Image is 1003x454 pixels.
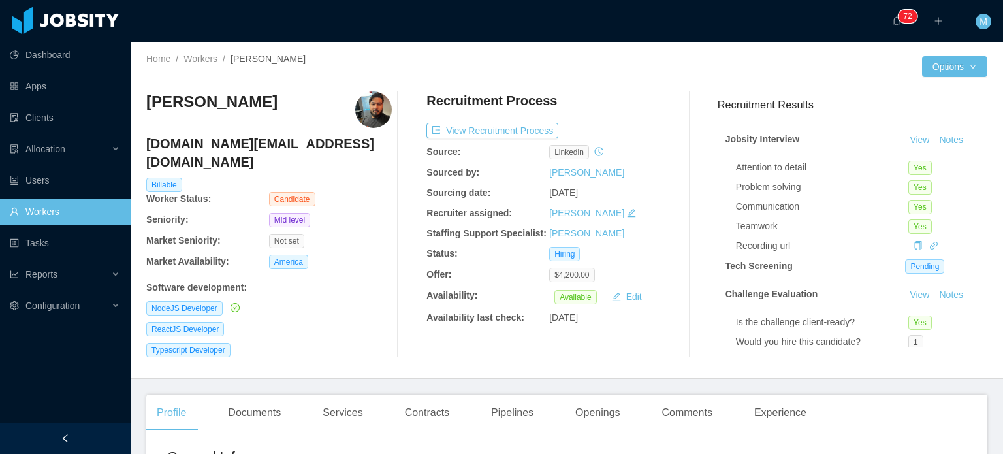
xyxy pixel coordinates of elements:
b: Recruiter assigned: [426,208,512,218]
div: Problem solving [736,180,908,194]
span: [PERSON_NAME] [231,54,306,64]
span: M [979,14,987,29]
i: icon: plus [934,16,943,25]
b: Market Availability: [146,256,229,267]
div: Documents [217,395,291,431]
span: / [223,54,225,64]
sup: 72 [898,10,917,23]
div: Would you hire this candidate? [736,335,908,349]
span: Typescript Developer [146,343,231,357]
h4: [DOMAIN_NAME][EMAIL_ADDRESS][DOMAIN_NAME] [146,135,392,171]
button: Notes [934,287,968,303]
i: icon: bell [892,16,901,25]
a: icon: exportView Recruitment Process [426,125,558,136]
span: Configuration [25,300,80,311]
span: $4,200.00 [549,268,594,282]
div: Is the challenge client-ready? [736,316,908,329]
div: Experience [744,395,817,431]
b: Status: [426,248,457,259]
i: icon: copy [914,241,923,250]
b: Sourcing date: [426,187,490,198]
a: [PERSON_NAME] [549,167,624,178]
b: Worker Status: [146,193,211,204]
a: icon: pie-chartDashboard [10,42,120,68]
button: icon: exportView Recruitment Process [426,123,558,138]
a: View [905,135,934,145]
img: ef70dbc4-9608-4366-9003-19cf53d0c854_68de923d228b6-400w.png [355,91,392,128]
div: Comments [652,395,723,431]
span: Billable [146,178,182,192]
button: Optionsicon: down [922,56,987,77]
span: Reports [25,269,57,280]
a: icon: robotUsers [10,167,120,193]
span: [DATE] [549,312,578,323]
div: Copy [914,239,923,253]
a: icon: auditClients [10,105,120,131]
strong: Jobsity Interview [725,134,800,144]
div: Contracts [394,395,460,431]
a: icon: link [929,240,938,251]
span: 1 [908,335,923,349]
span: ReactJS Developer [146,322,224,336]
span: Mid level [269,213,310,227]
div: Communication [736,200,908,214]
span: Candidate [269,192,315,206]
a: icon: profileTasks [10,230,120,256]
a: icon: check-circle [228,302,240,313]
span: Yes [908,161,932,175]
button: icon: editEdit [607,289,647,304]
p: 7 [903,10,908,23]
b: Software development : [146,282,247,293]
strong: Challenge Evaluation [725,289,818,299]
i: icon: history [594,147,603,156]
span: linkedin [549,145,589,159]
b: Seniority: [146,214,189,225]
div: Services [312,395,373,431]
div: Profile [146,395,197,431]
i: icon: edit [627,208,636,218]
span: Yes [908,200,932,214]
span: Not set [269,234,304,248]
b: Availability: [426,290,477,300]
div: Attention to detail [736,161,908,174]
span: Yes [908,316,932,330]
button: Notes [934,133,968,148]
b: Sourced by: [426,167,479,178]
b: Staffing Support Specialist: [426,228,547,238]
i: icon: solution [10,144,19,154]
h4: Recruitment Process [426,91,557,110]
span: Yes [908,219,932,234]
i: icon: line-chart [10,270,19,279]
span: Yes [908,180,932,195]
b: Offer: [426,269,451,280]
a: [PERSON_NAME] [549,208,624,218]
div: Openings [565,395,631,431]
strong: Tech Screening [725,261,793,271]
a: icon: userWorkers [10,199,120,225]
span: Allocation [25,144,65,154]
span: / [176,54,178,64]
div: Teamwork [736,219,908,233]
b: Availability last check: [426,312,524,323]
p: 2 [908,10,912,23]
a: View [905,289,934,300]
span: Hiring [549,247,580,261]
a: icon: appstoreApps [10,73,120,99]
span: America [269,255,308,269]
span: [DATE] [549,187,578,198]
h3: [PERSON_NAME] [146,91,278,112]
b: Source: [426,146,460,157]
div: Pipelines [481,395,544,431]
div: Recording url [736,239,908,253]
span: Pending [905,259,944,274]
h3: Recruitment Results [718,97,987,113]
i: icon: check-circle [231,303,240,312]
a: Workers [183,54,217,64]
i: icon: link [929,241,938,250]
span: NodeJS Developer [146,301,223,316]
a: Home [146,54,170,64]
i: icon: setting [10,301,19,310]
a: [PERSON_NAME] [549,228,624,238]
b: Market Seniority: [146,235,221,246]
